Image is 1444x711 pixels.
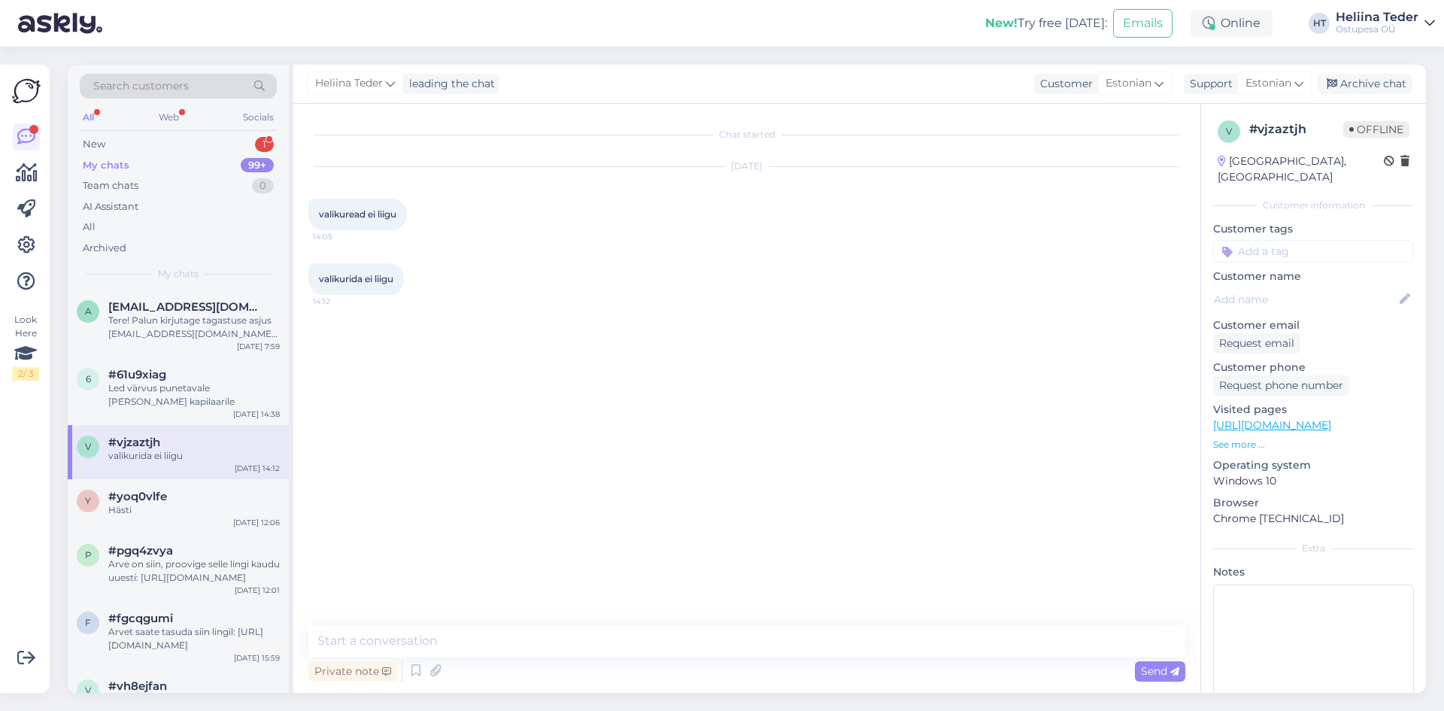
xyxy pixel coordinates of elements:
[985,16,1018,30] b: New!
[319,273,393,284] span: valikurida ei liigu
[1213,457,1414,473] p: Operating system
[1184,76,1233,92] div: Support
[255,137,274,152] div: 1
[83,158,129,173] div: My chats
[108,300,265,314] span: agetraks@gmail.com
[1213,402,1414,418] p: Visited pages
[108,625,280,652] div: Arvet saate tasuda siin lingil: [URL][DOMAIN_NAME]
[235,463,280,474] div: [DATE] 14:12
[315,75,383,92] span: Heliina Teder
[108,368,166,381] span: #61u9xiag
[85,441,91,452] span: v
[83,220,96,235] div: All
[1191,10,1273,37] div: Online
[12,367,39,381] div: 2 / 3
[1213,269,1414,284] p: Customer name
[83,199,138,214] div: AI Assistant
[80,108,97,127] div: All
[85,549,92,561] span: p
[1213,240,1414,263] input: Add a tag
[85,617,91,628] span: f
[1249,120,1343,138] div: # vjzaztjh
[1336,23,1418,35] div: Ostupesa OÜ
[1343,121,1409,138] span: Offline
[1213,375,1349,396] div: Request phone number
[234,652,280,664] div: [DATE] 15:59
[83,178,138,193] div: Team chats
[403,76,495,92] div: leading the chat
[12,77,41,105] img: Askly Logo
[1336,11,1418,23] div: Heliina Teder
[108,314,280,341] div: Tere! Palun kirjutage tagastuse asjus [EMAIL_ADDRESS][DOMAIN_NAME] või Ostupesa FB postkasti. :)
[233,409,280,420] div: [DATE] 14:38
[308,661,397,682] div: Private note
[85,305,92,317] span: a
[319,208,396,220] span: valikuread ei liigu
[108,558,280,585] div: Arve on siin, proovige selle lingi kaudu uuesti: [URL][DOMAIN_NAME]
[308,160,1185,173] div: [DATE]
[233,517,280,528] div: [DATE] 12:06
[1213,418,1331,432] a: [URL][DOMAIN_NAME]
[1213,333,1300,354] div: Request email
[108,612,173,625] span: #fgcqgumi
[85,685,91,696] span: v
[86,373,91,384] span: 6
[1213,438,1414,451] p: See more ...
[235,585,280,596] div: [DATE] 12:01
[12,313,39,381] div: Look Here
[85,495,91,506] span: y
[108,679,167,693] span: #vh8ejfan
[252,178,274,193] div: 0
[1218,153,1384,185] div: [GEOGRAPHIC_DATA], [GEOGRAPHIC_DATA]
[985,14,1107,32] div: Try free [DATE]:
[1213,511,1414,527] p: Chrome [TECHNICAL_ID]
[313,296,369,307] span: 14:12
[308,128,1185,141] div: Chat started
[237,341,280,352] div: [DATE] 7:59
[1213,473,1414,489] p: Windows 10
[156,108,182,127] div: Web
[83,241,126,256] div: Archived
[1213,542,1414,555] div: Extra
[158,267,199,281] span: My chats
[1213,221,1414,237] p: Customer tags
[1213,564,1414,580] p: Notes
[108,503,280,517] div: Hästi
[1336,11,1435,35] a: Heliina TederOstupesa OÜ
[241,158,274,173] div: 99+
[240,108,277,127] div: Socials
[93,78,189,94] span: Search customers
[108,436,160,449] span: #vjzaztjh
[108,449,280,463] div: valikurida ei liigu
[1213,318,1414,333] p: Customer email
[1141,664,1179,678] span: Send
[313,231,369,242] span: 14:05
[1034,76,1093,92] div: Customer
[108,490,167,503] span: #yoq0vlfe
[1213,360,1414,375] p: Customer phone
[1318,74,1412,94] div: Archive chat
[1213,199,1414,212] div: Customer information
[1214,291,1397,308] input: Add name
[1113,9,1172,38] button: Emails
[1245,75,1291,92] span: Estonian
[108,381,280,409] div: Led värvus punetavale [PERSON_NAME] kapilaarile
[1309,13,1330,34] div: HT
[1106,75,1151,92] span: Estonian
[108,544,173,558] span: #pgq4zvya
[83,137,105,152] div: New
[1226,126,1232,137] span: v
[1213,495,1414,511] p: Browser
